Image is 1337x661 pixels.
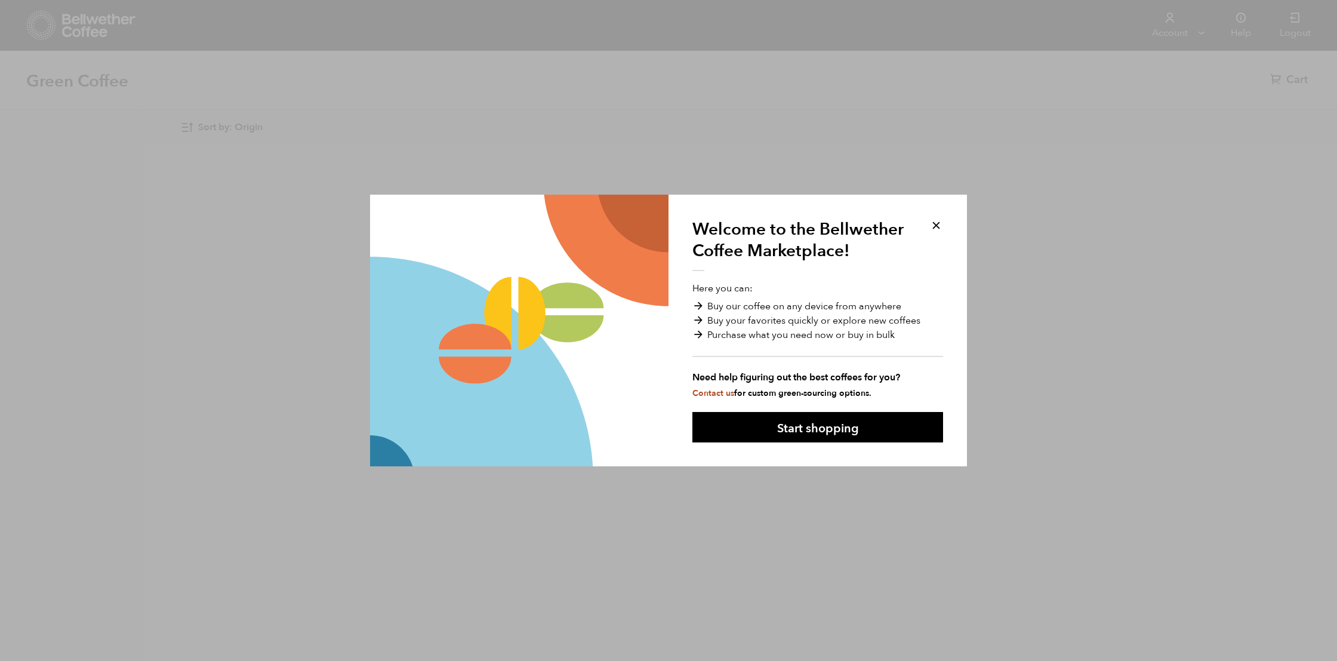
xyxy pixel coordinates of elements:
small: for custom green-sourcing options. [692,388,871,399]
button: Start shopping [692,412,943,442]
li: Buy your favorites quickly or explore new coffees [692,313,943,328]
li: Purchase what you need now or buy in bulk [692,328,943,342]
p: Here you can: [692,281,943,399]
h1: Welcome to the Bellwether Coffee Marketplace! [692,219,913,271]
li: Buy our coffee on any device from anywhere [692,299,943,313]
a: Contact us [692,388,734,399]
strong: Need help figuring out the best coffees for you? [692,370,943,385]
